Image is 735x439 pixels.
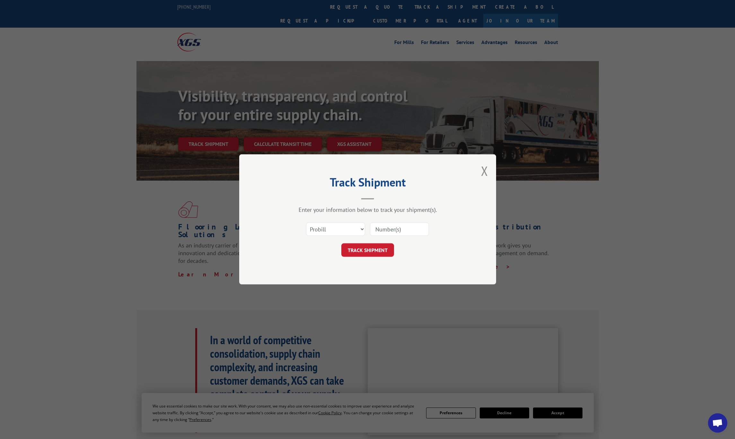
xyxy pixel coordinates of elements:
h2: Track Shipment [271,178,464,190]
div: Open chat [708,413,727,433]
button: TRACK SHIPMENT [341,244,394,257]
input: Number(s) [370,223,429,236]
button: Close modal [481,162,488,179]
div: Enter your information below to track your shipment(s). [271,206,464,214]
